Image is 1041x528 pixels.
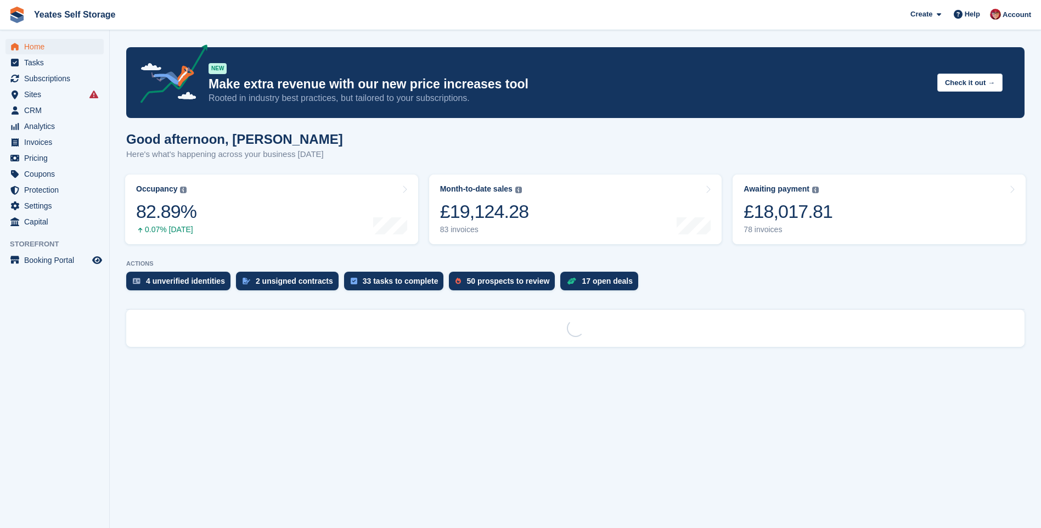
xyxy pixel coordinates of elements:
img: icon-info-grey-7440780725fd019a000dd9b08b2336e03edf1995a4989e88bcd33f0948082b44.svg [515,187,522,193]
span: Coupons [24,166,90,182]
a: menu [5,150,104,166]
span: Booking Portal [24,252,90,268]
a: Yeates Self Storage [30,5,120,24]
div: Occupancy [136,184,177,194]
span: Storefront [10,239,109,250]
a: menu [5,198,104,214]
span: Invoices [24,134,90,150]
div: £19,124.28 [440,200,529,223]
div: 33 tasks to complete [363,277,438,285]
a: menu [5,39,104,54]
span: Help [965,9,980,20]
i: Smart entry sync failures have occurred [89,90,98,99]
button: Check it out → [937,74,1003,92]
a: 2 unsigned contracts [236,272,344,296]
a: menu [5,119,104,134]
img: icon-info-grey-7440780725fd019a000dd9b08b2336e03edf1995a4989e88bcd33f0948082b44.svg [812,187,819,193]
img: contract_signature_icon-13c848040528278c33f63329250d36e43548de30e8caae1d1a13099fd9432cc5.svg [243,278,250,284]
a: menu [5,166,104,182]
img: task-75834270c22a3079a89374b754ae025e5fb1db73e45f91037f5363f120a921f8.svg [351,278,357,284]
a: menu [5,214,104,229]
span: Home [24,39,90,54]
a: 50 prospects to review [449,272,560,296]
div: 78 invoices [744,225,832,234]
span: Subscriptions [24,71,90,86]
a: Month-to-date sales £19,124.28 83 invoices [429,175,722,244]
div: 17 open deals [582,277,633,285]
a: 4 unverified identities [126,272,236,296]
a: menu [5,103,104,118]
p: ACTIONS [126,260,1025,267]
span: Capital [24,214,90,229]
div: 4 unverified identities [146,277,225,285]
img: price-adjustments-announcement-icon-8257ccfd72463d97f412b2fc003d46551f7dbcb40ab6d574587a9cd5c0d94... [131,44,208,107]
a: menu [5,252,104,268]
h1: Good afternoon, [PERSON_NAME] [126,132,343,147]
div: 0.07% [DATE] [136,225,196,234]
span: Protection [24,182,90,198]
span: CRM [24,103,90,118]
p: Make extra revenue with our new price increases tool [209,76,929,92]
p: Here's what's happening across your business [DATE] [126,148,343,161]
div: £18,017.81 [744,200,832,223]
div: Awaiting payment [744,184,809,194]
img: deal-1b604bf984904fb50ccaf53a9ad4b4a5d6e5aea283cecdc64d6e3604feb123c2.svg [567,277,576,285]
a: Preview store [91,254,104,267]
a: menu [5,134,104,150]
a: menu [5,71,104,86]
span: Tasks [24,55,90,70]
p: Rooted in industry best practices, but tailored to your subscriptions. [209,92,929,104]
img: stora-icon-8386f47178a22dfd0bd8f6a31ec36ba5ce8667c1dd55bd0f319d3a0aa187defe.svg [9,7,25,23]
img: icon-info-grey-7440780725fd019a000dd9b08b2336e03edf1995a4989e88bcd33f0948082b44.svg [180,187,187,193]
div: NEW [209,63,227,74]
span: Create [910,9,932,20]
img: prospect-51fa495bee0391a8d652442698ab0144808aea92771e9ea1ae160a38d050c398.svg [455,278,461,284]
span: Sites [24,87,90,102]
img: Wendie Tanner [990,9,1001,20]
img: verify_identity-adf6edd0f0f0b5bbfe63781bf79b02c33cf7c696d77639b501bdc392416b5a36.svg [133,278,140,284]
a: menu [5,87,104,102]
span: Pricing [24,150,90,166]
div: 50 prospects to review [466,277,549,285]
a: 33 tasks to complete [344,272,449,296]
span: Settings [24,198,90,214]
div: 83 invoices [440,225,529,234]
span: Account [1003,9,1031,20]
a: menu [5,55,104,70]
a: Awaiting payment £18,017.81 78 invoices [733,175,1026,244]
div: 2 unsigned contracts [256,277,333,285]
div: 82.89% [136,200,196,223]
a: Occupancy 82.89% 0.07% [DATE] [125,175,418,244]
a: 17 open deals [560,272,644,296]
div: Month-to-date sales [440,184,513,194]
span: Analytics [24,119,90,134]
a: menu [5,182,104,198]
